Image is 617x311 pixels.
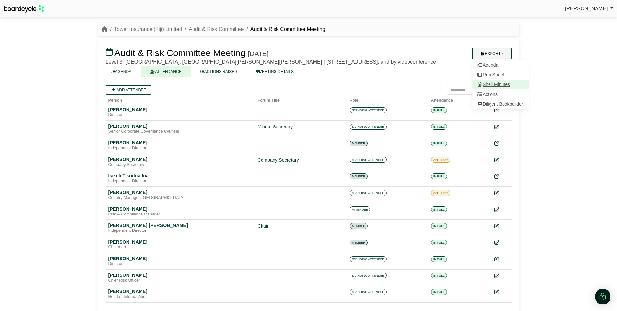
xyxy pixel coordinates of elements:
[494,206,509,214] div: Edit
[350,240,368,245] span: MEMBER
[108,112,252,118] div: Director
[350,256,387,262] span: STANDING ATTENDEE
[189,26,244,32] a: Audit & Risk Committee
[108,256,252,261] div: [PERSON_NAME]
[106,95,255,104] th: Person
[431,141,447,146] span: IN FULL
[350,223,368,229] span: MEMBER
[350,206,370,212] span: ATTENDEE
[108,294,252,300] div: Head of Internal Audit
[565,5,613,13] a: [PERSON_NAME]
[350,124,387,130] span: STANDING ATTENDEE
[494,222,509,230] div: Edit
[431,190,450,196] span: APOLOGY
[595,289,610,304] div: Open Intercom Messenger
[350,141,368,146] span: MEMBER
[494,289,509,296] div: Edit
[350,289,387,295] span: STANDING ATTENDEE
[114,26,182,32] a: Tower Insurance (Fiji) Limited
[494,272,509,280] div: Edit
[102,66,141,77] a: AGENDA
[258,123,344,131] div: Minute Secretary
[108,179,252,184] div: Independent Director
[431,273,447,278] span: IN FULL
[108,156,252,162] div: [PERSON_NAME]
[431,206,447,212] span: IN FULL
[108,239,252,245] div: [PERSON_NAME]
[108,140,252,146] div: [PERSON_NAME]
[472,48,511,59] button: Export
[431,173,447,179] span: IN FULL
[108,173,252,179] div: Isikeli Tikoduadua
[191,66,247,77] a: ACTIONS RAISED
[350,190,387,196] span: STANDING ATTENDEE
[108,278,252,283] div: Chief Risk Officer
[431,256,447,262] span: IN FULL
[108,107,252,112] div: [PERSON_NAME]
[350,157,387,163] span: STANDING ATTENDEE
[350,107,387,113] span: STANDING ATTENDEE
[494,140,509,147] div: Edit
[472,99,529,109] a: Diligent Bookbuilder
[494,239,509,246] div: Edit
[431,107,447,113] span: IN FULL
[494,189,509,197] div: Edit
[108,228,252,233] div: Independent Director
[108,289,252,294] div: [PERSON_NAME]
[108,123,252,129] div: [PERSON_NAME]
[255,95,347,104] th: Forum Title
[258,156,344,164] div: Company Secretary
[428,95,481,104] th: Attendance
[472,70,529,80] a: Run Sheet
[106,85,152,95] a: Add attendee
[431,289,447,295] span: IN FULL
[565,6,608,11] span: [PERSON_NAME]
[494,107,509,114] div: Edit
[350,173,368,179] span: MEMBER
[102,25,326,34] nav: breadcrumb
[431,157,450,163] span: APOLOGY
[244,25,325,34] li: Audit & Risk Committee Meeting
[108,245,252,250] div: Chairman
[108,206,252,212] div: [PERSON_NAME]
[108,195,252,200] div: Country Manager, [GEOGRAPHIC_DATA]
[108,129,252,134] div: Senior Corporate Governance Counsel
[494,123,509,131] div: Edit
[248,50,269,58] div: [DATE]
[108,189,252,195] div: [PERSON_NAME]
[472,89,529,99] a: Actions
[108,146,252,151] div: Independent Director
[494,173,509,180] div: Edit
[108,222,252,228] div: [PERSON_NAME] [PERSON_NAME]
[431,223,447,229] span: IN FULL
[141,66,191,77] a: ATTENDANCE
[494,156,509,164] div: Edit
[114,48,246,58] span: Audit & Risk Committee Meeting
[431,124,447,130] span: IN FULL
[108,162,252,168] div: Company Secretary
[108,272,252,278] div: [PERSON_NAME]
[472,80,529,89] a: Shell Minutes
[258,222,344,230] div: Chair
[431,240,447,245] span: IN FULL
[472,60,529,70] a: Agenda
[108,212,252,217] div: Risk & Compliance Manager
[494,256,509,263] div: Edit
[4,5,44,13] img: BoardcycleBlackGreen-aaafeed430059cb809a45853b8cf6d952af9d84e6e89e1f1685b34bfd5cb7d64.svg
[106,59,436,65] span: Level 3, [GEOGRAPHIC_DATA], [GEOGRAPHIC_DATA][PERSON_NAME][PERSON_NAME] | [STREET_ADDRESS], and b...
[347,95,428,104] th: Role
[108,261,252,267] div: Director
[350,273,387,278] span: STANDING ATTENDEE
[247,66,303,77] a: MEETING DETAILS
